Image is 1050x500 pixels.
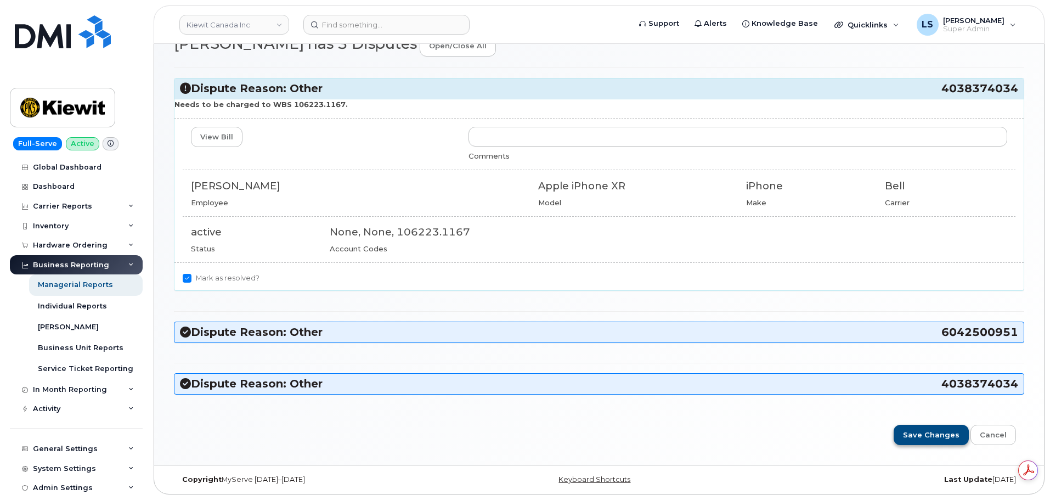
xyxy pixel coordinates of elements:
[191,198,522,208] div: Employee
[191,225,313,239] div: active
[330,244,1007,254] div: Account Codes
[191,244,313,254] div: Status
[746,198,868,208] div: Make
[648,18,679,29] span: Support
[174,100,348,109] strong: Needs to be charged to WBS 106223.1167.
[180,81,1018,96] h3: Dispute Reason: Other
[894,425,969,445] input: Save Changes
[741,475,1024,484] div: [DATE]
[420,36,496,57] a: open/close all
[746,179,868,193] div: iPhone
[704,18,727,29] span: Alerts
[558,475,630,484] a: Keyboard Shortcuts
[179,15,289,35] a: Kiewit Canada Inc
[922,18,933,31] span: LS
[752,18,818,29] span: Knowledge Base
[174,36,1024,57] h2: [PERSON_NAME] has 3 Disputes
[943,25,1004,33] span: Super Admin
[303,15,470,35] input: Find something...
[538,198,730,208] div: Model
[538,179,730,193] div: Apple iPhone XR
[885,198,1007,208] div: Carrier
[941,377,1018,391] span: 4038374034
[827,14,907,36] div: Quicklinks
[183,272,259,285] label: Mark as resolved?
[944,475,992,484] strong: Last Update
[687,13,735,35] a: Alerts
[182,475,222,484] strong: Copyright
[941,81,1018,96] span: 4038374034
[909,14,1024,36] div: Luke Shomaker
[180,325,1018,340] h3: Dispute Reason: Other
[180,377,1018,391] h3: Dispute Reason: Other
[941,325,1018,340] span: 6042500951
[330,225,1007,239] div: None, None, 106223.1167
[970,425,1016,445] a: Cancel
[183,274,191,283] input: Mark as resolved?
[631,13,687,35] a: Support
[191,127,242,147] a: View Bill
[943,16,1004,25] span: [PERSON_NAME]
[885,179,1007,193] div: Bell
[1002,452,1042,492] iframe: Messenger Launcher
[848,20,888,29] span: Quicklinks
[468,151,1007,161] div: Comments
[191,179,522,193] div: [PERSON_NAME]
[174,475,458,484] div: MyServe [DATE]–[DATE]
[735,13,826,35] a: Knowledge Base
